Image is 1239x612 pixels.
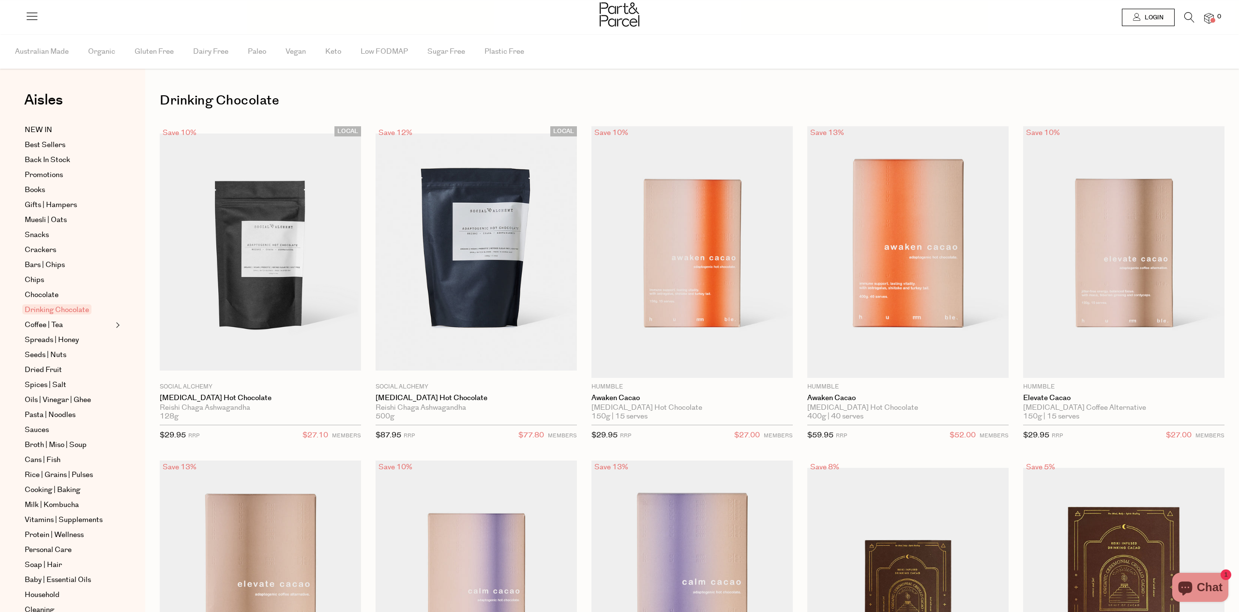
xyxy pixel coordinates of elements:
inbox-online-store-chat: Shopify online store chat [1169,573,1231,604]
a: Aisles [24,93,63,117]
span: Cans | Fish [25,454,60,466]
span: $52.00 [950,429,976,442]
div: Save 8% [807,461,842,474]
p: Social Alchemy [160,383,361,391]
a: Login [1122,9,1175,26]
span: Milk | Kombucha [25,499,79,511]
span: Spreads | Honey [25,334,79,346]
span: 128g [160,412,179,421]
span: Aisles [24,90,63,111]
small: RRP [188,432,199,439]
p: Hummble [591,383,793,391]
a: [MEDICAL_DATA] Hot Chocolate [160,394,361,403]
img: Part&Parcel [600,2,639,27]
img: Awaken Cacao [807,126,1009,378]
a: Awaken Cacao [807,394,1009,403]
div: Save 10% [376,461,415,474]
span: Dried Fruit [25,364,62,376]
span: Low FODMAP [361,35,408,69]
span: Bars | Chips [25,259,65,271]
span: Household [25,589,60,601]
div: Save 13% [160,461,199,474]
a: Household [25,589,113,601]
h1: Drinking Chocolate [160,90,1224,112]
img: Elevate Cacao [1023,126,1224,378]
span: Protein | Wellness [25,529,84,541]
a: NEW IN [25,124,113,136]
div: [MEDICAL_DATA] Hot Chocolate [807,403,1009,412]
span: Drinking Chocolate [22,304,91,314]
a: Books [25,184,113,196]
span: $27.00 [1166,429,1192,442]
span: 400g | 40 serves [807,412,863,421]
a: Soap | Hair [25,559,113,571]
a: Broth | Miso | Soup [25,439,113,451]
span: Snacks [25,229,49,241]
div: Save 10% [160,126,199,139]
small: MEMBERS [764,432,793,439]
p: Hummble [807,383,1009,391]
a: Vitamins | Supplements [25,514,113,526]
a: Awaken Cacao [591,394,793,403]
span: Spices | Salt [25,379,66,391]
a: [MEDICAL_DATA] Hot Chocolate [376,394,577,403]
p: Hummble [1023,383,1224,391]
span: Gluten Free [135,35,174,69]
button: Expand/Collapse Coffee | Tea [113,319,120,331]
span: $87.95 [376,430,401,440]
span: 0 [1215,13,1224,21]
div: [MEDICAL_DATA] Hot Chocolate [591,403,793,412]
a: Crackers [25,244,113,256]
span: Australian Made [15,35,69,69]
small: RRP [620,432,631,439]
small: RRP [836,432,847,439]
a: Baby | Essential Oils [25,574,113,586]
span: Back In Stock [25,154,70,166]
span: Best Sellers [25,139,65,151]
div: Save 13% [591,461,631,474]
small: MEMBERS [548,432,577,439]
span: Organic [88,35,115,69]
small: MEMBERS [980,432,1009,439]
span: $29.95 [591,430,618,440]
small: MEMBERS [332,432,361,439]
a: Sauces [25,424,113,436]
span: Plastic Free [484,35,524,69]
a: 0 [1204,13,1214,23]
div: Save 10% [1023,126,1063,139]
div: Reishi Chaga Ashwagandha [376,403,577,412]
span: Chips [25,274,44,286]
small: RRP [1052,432,1063,439]
span: $29.95 [160,430,186,440]
span: LOCAL [550,126,577,136]
span: Paleo [248,35,266,69]
span: Promotions [25,169,63,181]
span: $27.10 [302,429,328,442]
a: Protein | Wellness [25,529,113,541]
img: Adaptogenic Hot Chocolate [160,134,361,371]
a: Promotions [25,169,113,181]
a: Dried Fruit [25,364,113,376]
span: Sugar Free [427,35,465,69]
a: Chocolate [25,289,113,301]
p: Social Alchemy [376,383,577,391]
span: Muesli | Oats [25,214,67,226]
a: Personal Care [25,544,113,556]
a: Rice | Grains | Pulses [25,469,113,481]
span: Oils | Vinegar | Ghee [25,394,91,406]
a: Muesli | Oats [25,214,113,226]
a: Seeds | Nuts [25,349,113,361]
span: 500g [376,412,394,421]
span: 150g | 15 serves [1023,412,1079,421]
a: Pasta | Noodles [25,409,113,421]
div: Save 12% [376,126,415,139]
span: 150g | 15 serves [591,412,648,421]
span: Gifts | Hampers [25,199,77,211]
span: Baby | Essential Oils [25,574,91,586]
div: Save 5% [1023,461,1058,474]
img: Awaken Cacao [591,126,793,378]
a: Cooking | Baking [25,484,113,496]
a: Coffee | Tea [25,319,113,331]
span: Vegan [286,35,306,69]
span: Chocolate [25,289,59,301]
